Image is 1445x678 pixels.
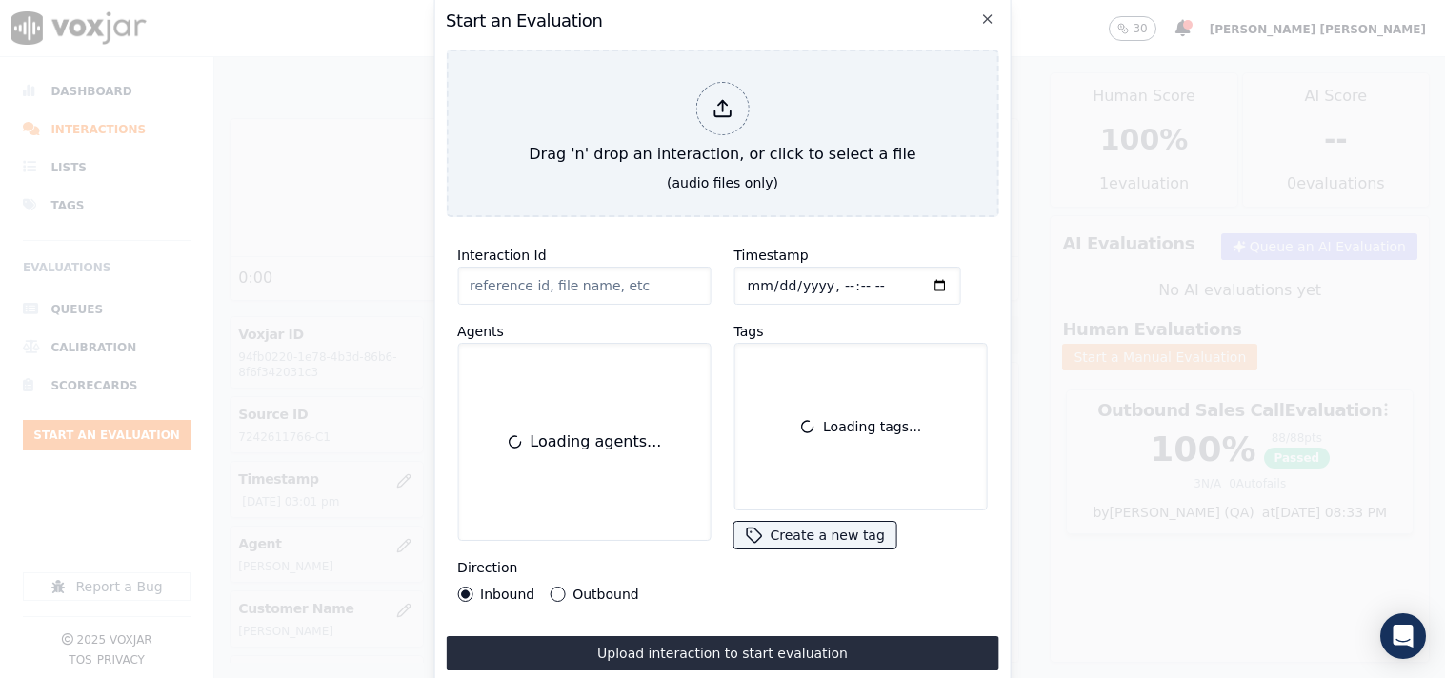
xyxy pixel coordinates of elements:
button: Drag 'n' drop an interaction, or click to select a file (audio files only) [446,50,999,217]
div: Loading tags... [742,351,978,502]
label: Tags [733,324,763,339]
label: Inbound [480,588,534,601]
h2: Start an Evaluation [446,8,999,34]
div: Loading agents... [470,355,698,528]
label: Agents [457,324,504,339]
label: Direction [457,560,517,575]
label: Interaction Id [457,248,546,263]
label: Timestamp [733,248,808,263]
button: Upload interaction to start evaluation [446,636,999,670]
div: Open Intercom Messenger [1380,613,1426,659]
div: Drag 'n' drop an interaction, or click to select a file [521,74,923,173]
div: (audio files only) [667,173,778,192]
label: Outbound [572,588,638,601]
input: reference id, file name, etc [457,267,711,305]
button: Create a new tag [733,522,895,548]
